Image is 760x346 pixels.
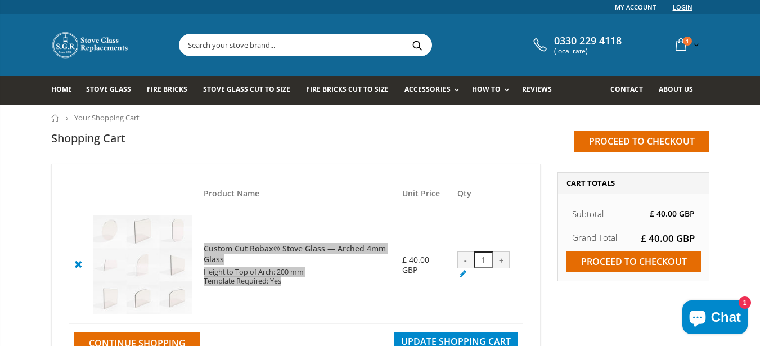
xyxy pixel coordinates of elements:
[397,181,452,206] th: Unit Price
[306,76,397,105] a: Fire Bricks Cut To Size
[51,84,72,94] span: Home
[204,268,391,286] div: Height to Top of Arch: 200 mm Template Required: Yes
[610,84,643,94] span: Contact
[566,251,701,272] input: Proceed to checkout
[51,131,125,146] h1: Shopping Cart
[404,84,450,94] span: Accessories
[93,215,193,314] img: Custom Cut Robax® Stove Glass - Rectangular 250×250mm 4mm Cut to Size Glass
[522,84,552,94] span: Reviews
[204,243,386,264] span: — Arched 4mm Glass
[203,76,299,105] a: Stove Glass Cut To Size
[86,76,140,105] a: Stove Glass
[204,243,325,254] a: Custom Cut Robax® Stove Glass
[472,84,501,94] span: How To
[472,76,515,105] a: How To
[574,131,709,152] input: Proceed to checkout
[51,114,60,122] a: Home
[659,76,701,105] a: About us
[51,31,130,59] img: Stove Glass Replacement
[683,37,692,46] span: 1
[554,35,622,47] span: 0330 229 4118
[522,76,560,105] a: Reviews
[306,84,389,94] span: Fire Bricks Cut To Size
[203,84,290,94] span: Stove Glass Cut To Size
[566,178,615,188] span: Cart Totals
[572,208,604,219] span: Subtotal
[405,34,430,56] button: Search
[86,84,131,94] span: Stove Glass
[198,181,397,206] th: Product Name
[530,35,622,55] a: 0330 229 4118 (local rate)
[457,251,474,268] div: -
[641,232,695,245] span: £ 40.00 GBP
[51,76,80,105] a: Home
[610,76,651,105] a: Contact
[659,84,693,94] span: About us
[572,232,617,243] strong: Grand Total
[679,300,751,337] inbox-online-store-chat: Shopify online store chat
[179,34,557,56] input: Search your stove brand...
[402,254,429,275] span: £ 40.00 GBP
[452,181,523,206] th: Qty
[493,251,510,268] div: +
[671,34,701,56] a: 1
[147,84,187,94] span: Fire Bricks
[554,47,622,55] span: (local rate)
[404,76,464,105] a: Accessories
[74,113,140,123] span: Your Shopping Cart
[147,76,196,105] a: Fire Bricks
[650,208,695,219] span: £ 40.00 GBP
